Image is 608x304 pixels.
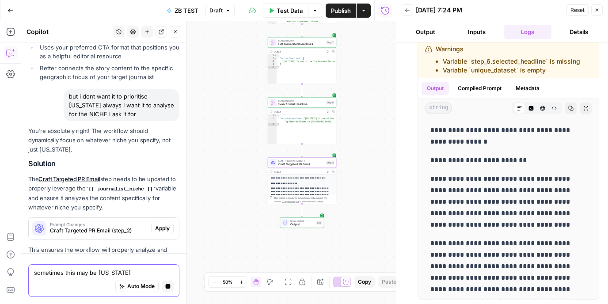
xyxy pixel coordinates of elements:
span: Toggle code folding, rows 1 through 5 [274,54,277,57]
button: Auto Mode [115,281,159,292]
span: Select Email Headline [278,102,324,106]
li: Uses your preferred CTA format that positions you as a helpful editorial resource [38,43,179,61]
div: but i dont want it to prioritise [US_STATE] always I want it to analyse for the NICHE i ask it for [64,89,179,121]
button: Draft [205,5,235,16]
p: The step needs to be updated to properly leverage the variable and ensure it analyzes the content... [28,175,179,212]
li: Variable `unique_dataset` is empty [443,66,580,75]
span: Edit Generated Headlines [278,42,324,46]
div: Output [274,170,324,174]
div: Warnings [436,45,580,75]
button: Details [555,25,603,39]
span: Test Data [277,6,303,15]
span: Copy [358,278,371,286]
button: Compiled Prompt [452,82,507,95]
div: End [316,221,322,225]
div: Step 2 [326,161,334,165]
span: Auto Mode [127,282,155,290]
code: {{ journalist_niche }} [86,186,156,192]
span: Single Output [290,219,315,223]
g: Edge from step_7 to step_6 [301,84,303,97]
span: Craft Targeted PR Email (step_2) [50,227,148,235]
button: Publish [326,4,356,18]
div: 3 [268,123,277,126]
div: Single OutputOutputEnd [268,217,336,228]
div: 2 [268,57,277,61]
g: Edge from step_6 to step_2 [301,144,303,157]
div: Output [274,110,324,114]
textarea: sometimes this may be [US_STATE] [34,268,174,277]
div: 5 [268,66,277,69]
p: You're absolutely right! The workflow should dynamically focus on whatever niche you specify, not... [28,126,179,154]
button: Output [402,25,449,39]
span: 50% [223,278,232,285]
span: Publish [331,6,351,15]
span: Craft Targeted PR Email [278,162,324,167]
div: Human ReviewEdit Generated HeadlinesStep 7Output{ "edited_headlines":[ "[US_STATE] Is one of the ... [268,37,336,84]
div: Step 6 [326,101,334,105]
span: Paste [382,278,396,286]
button: Metadata [510,82,545,95]
span: Output [290,222,315,227]
li: Better connects the story content to the specific geographic focus of your target journalist [38,64,179,81]
div: Human ReviewSelect Email HeadlineStep 6Output{ "selected_headline":"[US_STATE] Is one of the Top ... [268,97,336,144]
div: 2 [268,118,277,123]
span: Toggle code folding, rows 1 through 3 [274,114,277,118]
span: ZB TEST [175,6,198,15]
div: 10 seconds / 17 tasks [418,41,599,299]
div: 7 [268,23,277,29]
p: This ensures the workflow will properly analyze and tailor the content for any niche you specify ... [28,245,179,283]
button: Copy [354,276,375,288]
div: 4 [268,63,277,66]
button: Paste [378,276,400,288]
button: Test Data [263,4,308,18]
div: This output is too large & has been abbreviated for review. to view the full content. [274,196,334,203]
button: Output [422,82,449,95]
div: 1 [268,54,277,57]
div: 3 [268,60,277,63]
button: Reset [566,4,589,16]
button: Apply [151,223,174,234]
span: Prompt Changes [50,222,148,227]
span: string [425,103,452,114]
div: Output [274,50,324,53]
button: ZB TEST [161,4,204,18]
g: Edge from step_5 to step_7 [301,24,303,37]
span: Draft [209,7,223,15]
div: Step 7 [326,41,334,45]
li: Variable `step_6.selected_headline` is missing [443,57,580,66]
button: Inputs [453,25,501,39]
span: Apply [155,224,170,232]
span: LLM · [PERSON_NAME] 4 [278,159,324,163]
div: Copilot [27,27,110,36]
span: Reset [570,6,585,14]
span: Copy the output [282,200,299,203]
h2: Solution [28,160,179,168]
span: Toggle code folding, rows 2 through 4 [274,57,277,61]
span: Human Review [278,99,324,103]
span: Human Review [278,39,324,42]
button: Logs [504,25,552,39]
div: 1 [268,114,277,118]
a: Craft Targeted PR Email [38,175,100,182]
g: Edge from step_2 to end [301,204,303,217]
